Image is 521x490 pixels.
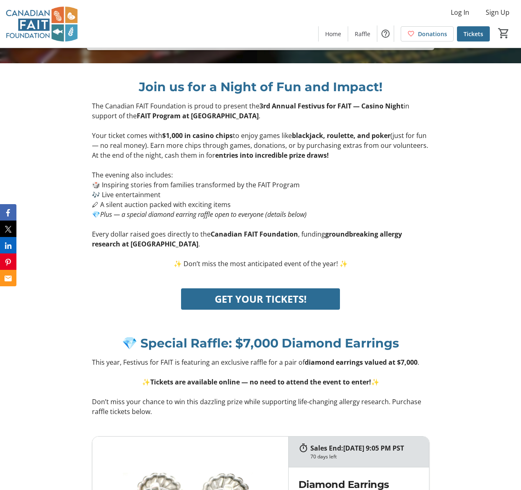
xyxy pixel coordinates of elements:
p: 🎶 Live entertainment [92,190,429,200]
p: This year, Festivus for FAIT is featuring an exclusive raffle for a pair of . [92,357,429,367]
strong: 3rd Annual Festivus for FAIT — Casino Night [259,101,404,110]
a: Tickets [457,26,490,41]
button: Cart [496,26,511,41]
button: Help [377,25,394,42]
p: 🖊 A silent auction packed with exciting items [92,200,429,209]
span: Log In [451,7,469,17]
span: Join us for a Night of Fun and Impact! [139,79,383,94]
span: Sign Up [486,7,510,17]
strong: entries into incredible prize draws! [215,151,329,160]
strong: Tickets are available online — no need to attend the event to enter! [150,377,371,386]
span: 💎 Special Raffle: $7,000 Diamond Earrings [122,336,399,351]
p: 🎲 Inspiring stories from families transformed by the FAIT Program [92,180,429,190]
div: 70 days left [310,453,337,460]
p: 💎 [92,209,429,219]
p: The evening also includes: [92,170,429,180]
button: GET YOUR TICKETS! [181,288,340,310]
button: Sign Up [479,6,516,19]
strong: diamond earrings valued at $7,000 [305,358,418,367]
strong: groundbreaking allergy research at [GEOGRAPHIC_DATA] [92,230,402,248]
p: The Canadian FAIT Foundation is proud to present the in support of the . [92,101,429,121]
a: Donations [401,26,454,41]
span: Raffle [355,30,370,38]
strong: Canadian FAIT Foundation [211,230,298,239]
strong: $1,000 in casino chips [162,131,233,140]
p: Don’t miss your chance to win this dazzling prize while supporting life-changing allergy research... [92,397,429,416]
strong: FAIT Program at [GEOGRAPHIC_DATA] [137,111,259,120]
p: Every dollar raised goes directly to the , funding . [92,229,429,249]
span: Home [325,30,341,38]
p: Your ticket comes with to enjoy games like (just for fun — no real money). Earn more chips throug... [92,131,429,160]
a: Home [319,26,348,41]
button: Log In [444,6,476,19]
span: Sales End: [310,444,343,453]
strong: blackjack, roulette, and poker [292,131,390,140]
p: ✨ Don’t miss the most anticipated event of the year! ✨ [92,259,429,269]
span: [DATE] 9:05 PM PST [343,444,404,453]
a: Raffle [348,26,377,41]
p: ✨ ✨ [92,377,429,387]
img: Canadian FAIT Foundation's Logo [5,3,78,44]
em: Plus — a special diamond earring raffle open to everyone (details below) [100,210,307,219]
span: Tickets [464,30,483,38]
span: Donations [418,30,447,38]
span: GET YOUR TICKETS! [215,292,307,306]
